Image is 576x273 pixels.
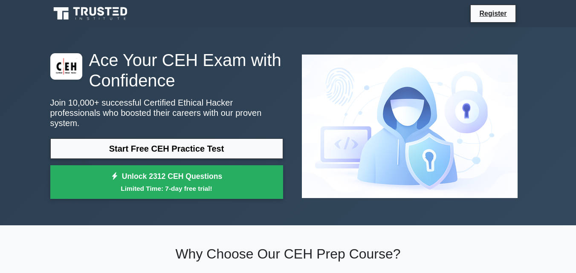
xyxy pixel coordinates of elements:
a: Start Free CEH Practice Test [50,138,283,159]
a: Register [474,8,512,19]
small: Limited Time: 7-day free trial! [61,184,272,193]
img: Certified Ethical Hacker Preview [295,48,524,205]
h1: Ace Your CEH Exam with Confidence [50,50,283,91]
a: Unlock 2312 CEH QuestionsLimited Time: 7-day free trial! [50,165,283,199]
p: Join 10,000+ successful Certified Ethical Hacker professionals who boosted their careers with our... [50,98,283,128]
h2: Why Choose Our CEH Prep Course? [50,246,526,262]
